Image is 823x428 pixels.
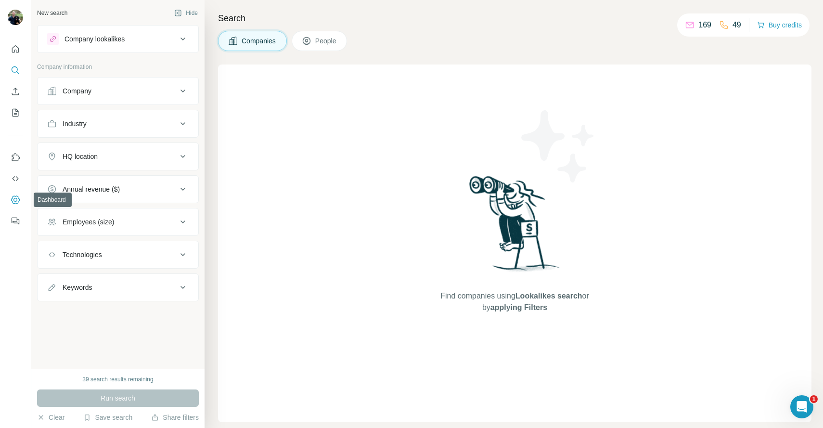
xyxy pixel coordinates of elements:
button: Technologies [38,243,198,266]
button: HQ location [38,145,198,168]
h4: Search [218,12,811,25]
button: My lists [8,104,23,121]
span: Lookalikes search [515,292,582,300]
div: Employees (size) [63,217,114,227]
button: Enrich CSV [8,83,23,100]
button: Search [8,62,23,79]
button: Company lookalikes [38,27,198,51]
img: Surfe Illustration - Stars [515,103,602,190]
div: Company lookalikes [64,34,125,44]
div: Technologies [63,250,102,259]
span: applying Filters [490,303,547,311]
div: HQ location [63,152,98,161]
span: 1 [810,395,818,403]
img: Surfe Illustration - Woman searching with binoculars [465,173,565,281]
span: People [315,36,337,46]
button: Buy credits [757,18,802,32]
span: Find companies using or by [437,290,592,313]
button: Keywords [38,276,198,299]
button: Use Surfe on LinkedIn [8,149,23,166]
p: Company information [37,63,199,71]
button: Hide [167,6,205,20]
button: Quick start [8,40,23,58]
button: Annual revenue ($) [38,178,198,201]
div: New search [37,9,67,17]
button: Share filters [151,413,199,422]
div: Annual revenue ($) [63,184,120,194]
iframe: Intercom live chat [790,395,813,418]
div: Industry [63,119,87,129]
button: Employees (size) [38,210,198,233]
button: Feedback [8,212,23,230]
button: Use Surfe API [8,170,23,187]
button: Dashboard [8,191,23,208]
button: Clear [37,413,64,422]
span: Companies [242,36,277,46]
div: Keywords [63,283,92,292]
p: 49 [733,19,741,31]
button: Industry [38,112,198,135]
div: Company [63,86,91,96]
div: 39 search results remaining [82,375,153,384]
img: Avatar [8,10,23,25]
button: Company [38,79,198,103]
button: Save search [83,413,132,422]
p: 169 [698,19,711,31]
